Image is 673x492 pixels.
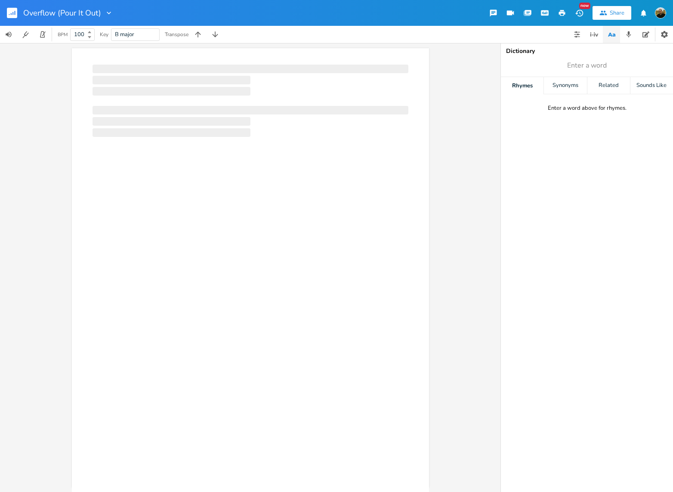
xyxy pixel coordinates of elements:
[579,3,590,9] div: New
[610,9,624,17] div: Share
[593,6,631,20] button: Share
[544,77,587,94] div: Synonyms
[548,105,627,112] div: Enter a word above for rhymes.
[58,32,68,37] div: BPM
[587,77,630,94] div: Related
[23,9,101,17] span: Overflow (Pour It Out)
[501,77,543,94] div: Rhymes
[506,48,668,54] div: Dictionary
[115,31,134,38] span: B major
[567,61,607,71] span: Enter a word
[165,32,188,37] div: Transpose
[655,7,666,19] img: Jordan Jankoviak
[571,5,588,21] button: New
[100,32,108,37] div: Key
[630,77,673,94] div: Sounds Like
